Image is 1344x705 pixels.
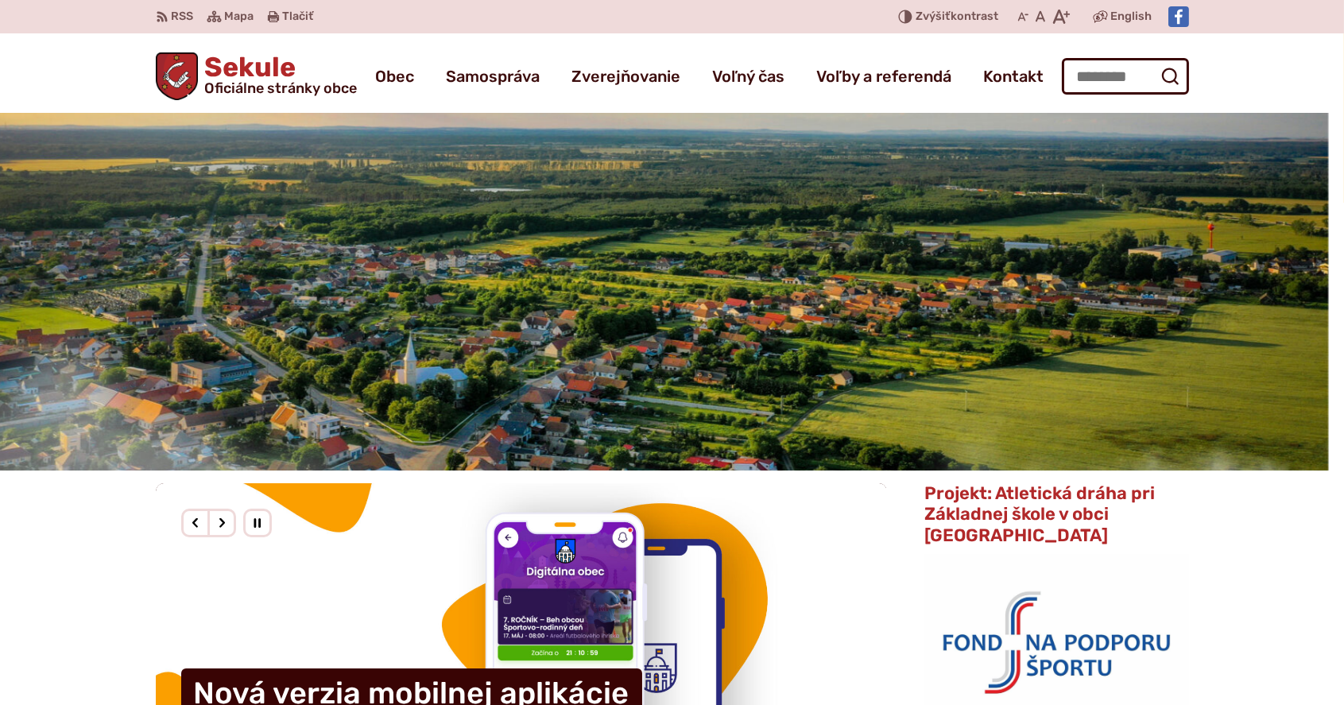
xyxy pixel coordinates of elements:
[712,54,784,99] a: Voľný čas
[924,482,1155,546] span: Projekt: Atletická dráha pri Základnej škole v obci [GEOGRAPHIC_DATA]
[172,7,194,26] span: RSS
[283,10,314,24] span: Tlačiť
[916,10,998,24] span: kontrast
[198,54,357,95] h1: Sekule
[243,509,272,537] div: Pozastaviť pohyb slajdera
[204,81,357,95] span: Oficiálne stránky obce
[207,509,236,537] div: Nasledujúci slajd
[1111,7,1152,26] span: English
[916,10,951,23] span: Zvýšiť
[375,54,414,99] a: Obec
[156,52,358,100] a: Logo Sekule, prejsť na domovskú stránku.
[181,509,210,537] div: Predošlý slajd
[156,52,199,100] img: Prejsť na domovskú stránku
[1108,7,1156,26] a: English
[816,54,951,99] a: Voľby a referendá
[1168,6,1189,27] img: Prejsť na Facebook stránku
[983,54,1044,99] a: Kontakt
[446,54,540,99] a: Samospráva
[571,54,680,99] a: Zverejňovanie
[225,7,254,26] span: Mapa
